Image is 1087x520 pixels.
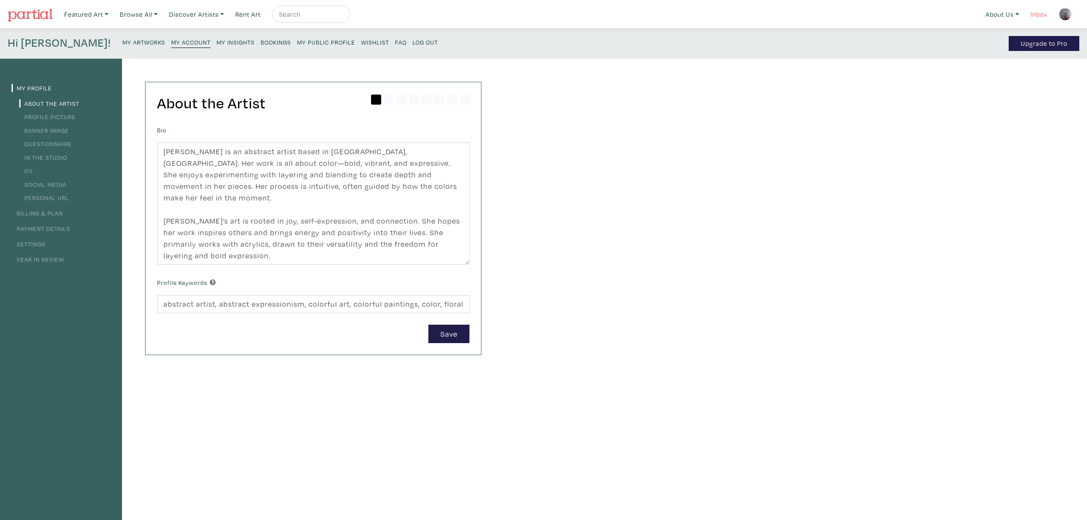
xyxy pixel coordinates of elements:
[1027,6,1051,23] a: Inbox
[122,38,165,46] small: My Artworks
[116,6,161,23] a: Browse All
[12,224,70,233] a: Payment Details
[165,6,228,23] a: Discover Artists
[1009,36,1079,51] a: Upgrade to Pro
[19,167,33,175] a: CV
[428,325,469,343] button: Save
[297,38,355,46] small: My Public Profile
[12,84,52,92] a: My Profile
[19,194,69,202] a: Personal URL
[261,38,291,46] small: Bookings
[8,36,111,51] h4: Hi [PERSON_NAME]!
[232,6,264,23] a: Rent Art
[217,38,255,46] small: My Insights
[157,295,469,314] input: Comma-separated keywords that best describe you and your work.
[157,278,216,287] label: Profile Keywords
[12,209,63,217] a: Billing & Plan
[19,140,72,148] a: Questionnaire
[157,126,166,135] label: Bio
[157,94,469,112] h2: About the Artist
[19,99,79,108] a: About the Artist
[19,113,76,121] a: Profile Picture
[361,36,389,48] a: Wishlist
[413,36,438,48] a: Log Out
[171,36,211,48] a: My Account
[297,36,355,48] a: My Public Profile
[361,38,389,46] small: Wishlist
[413,38,438,46] small: Log Out
[122,36,165,48] a: My Artworks
[1059,8,1072,21] img: phpThumb.php
[19,180,66,188] a: Social Media
[217,36,255,48] a: My Insights
[157,142,469,265] textarea: [PERSON_NAME] is an abstract artist based in [GEOGRAPHIC_DATA], [GEOGRAPHIC_DATA]. Her work is al...
[395,36,407,48] a: FAQ
[278,9,342,20] input: Search
[395,38,407,46] small: FAQ
[60,6,112,23] a: Featured Art
[19,126,69,134] a: Banner Image
[171,38,211,46] small: My Account
[12,240,45,248] a: Settings
[261,36,291,48] a: Bookings
[19,153,67,161] a: In the Studio
[982,6,1023,23] a: About Us
[12,255,64,263] a: Year in Review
